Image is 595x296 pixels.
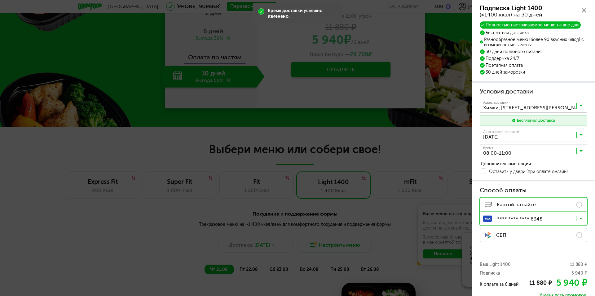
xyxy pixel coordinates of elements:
[556,279,587,287] div: 5 940 ₽
[483,146,493,150] span: Время
[480,63,587,68] li: Поэтапная оплата
[485,232,491,239] img: sbp-pay.a0b1cb1.svg
[517,118,555,123] div: Бесплатная доставка
[489,170,568,174] span: Оставить у двери (при оплате онлайн)
[480,4,542,12] span: Подписка Light 1400
[480,282,518,287] h3: К оплате за 6 дней
[480,262,511,268] span: Ваш Light 1400
[480,70,587,75] li: 30 дней заморозки
[485,232,506,239] span: СБП
[480,186,587,195] h3: Способ оплаты
[480,37,587,48] li: Разнообразное меню (более 90 вкусных блюд) с возможностью замены
[480,5,542,18] div: (≈1400 ккал) на 30 дней
[485,202,536,207] span: Картой на сайте
[480,30,587,35] li: Бесплатная доставка
[570,262,587,268] span: 11 880 ₽
[571,270,587,276] span: 5 940 ₽
[480,21,581,29] div: Полностью настраиваемое меню на все дни
[480,49,587,54] li: 30 дней полезного питания
[483,101,509,104] span: Адрес доставки
[268,8,337,19] div: Время доставки успешно изменено.
[481,161,587,166] div: Дополнительные опции
[529,280,552,287] div: 11 880 ₽
[480,270,500,276] span: Подписка
[480,56,587,61] li: Поддержка 24/7
[480,87,587,96] h3: Условия доставки
[483,130,519,134] span: Дата первой доставки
